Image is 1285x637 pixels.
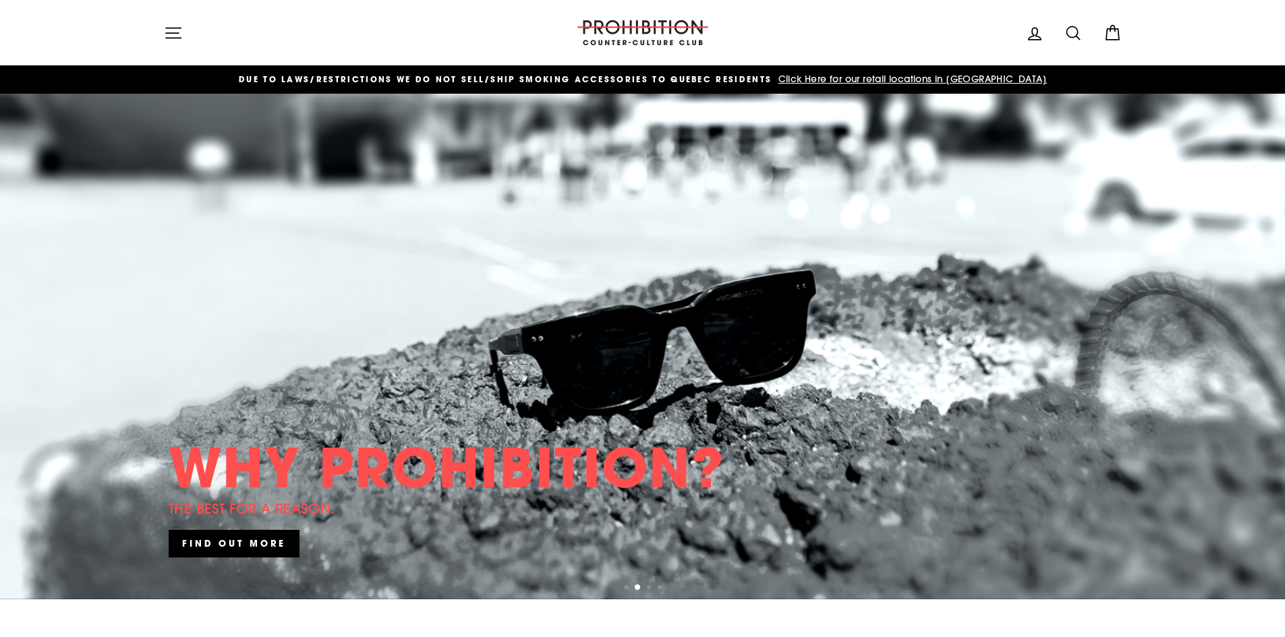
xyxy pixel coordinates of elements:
[167,72,1118,87] a: DUE TO LAWS/restrictions WE DO NOT SELL/SHIP SMOKING ACCESSORIES to qUEBEC RESIDENTS Click Here f...
[774,73,1046,85] span: Click Here for our retail locations in [GEOGRAPHIC_DATA]
[624,585,631,592] button: 1
[575,20,710,45] img: PROHIBITION COUNTER-CULTURE CLUB
[647,585,654,592] button: 3
[635,584,641,591] button: 2
[658,585,664,592] button: 4
[238,73,771,85] span: DUE TO LAWS/restrictions WE DO NOT SELL/SHIP SMOKING ACCESSORIES to qUEBEC RESIDENTS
